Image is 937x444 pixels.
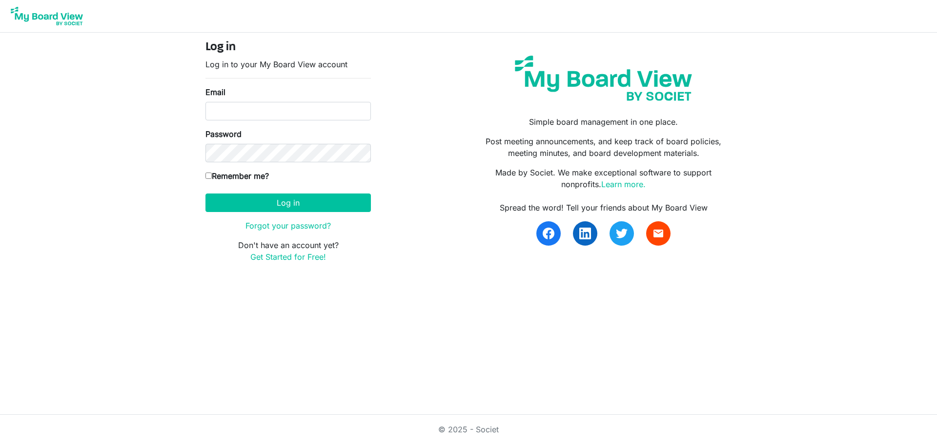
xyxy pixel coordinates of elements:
input: Remember me? [205,173,212,179]
label: Email [205,86,225,98]
h4: Log in [205,40,371,55]
label: Remember me? [205,170,269,182]
p: Post meeting announcements, and keep track of board policies, meeting minutes, and board developm... [476,135,732,159]
a: Forgot your password? [245,221,331,231]
p: Log in to your My Board View account [205,58,371,70]
label: Password [205,128,242,140]
a: Get Started for Free! [250,252,326,262]
img: my-board-view-societ.svg [508,48,699,108]
img: twitter.svg [616,228,628,239]
p: Simple board management in one place. [476,116,732,128]
img: facebook.svg [543,228,554,239]
a: Learn more. [601,179,646,189]
a: email [646,221,671,246]
div: Spread the word! Tell your friends about My Board View [476,202,732,213]
p: Made by Societ. We make exceptional software to support nonprofits. [476,167,732,190]
span: email [652,228,664,239]
img: linkedin.svg [579,228,591,239]
button: Log in [205,193,371,212]
img: My Board View Logo [8,4,86,28]
a: © 2025 - Societ [438,425,499,434]
p: Don't have an account yet? [205,239,371,263]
